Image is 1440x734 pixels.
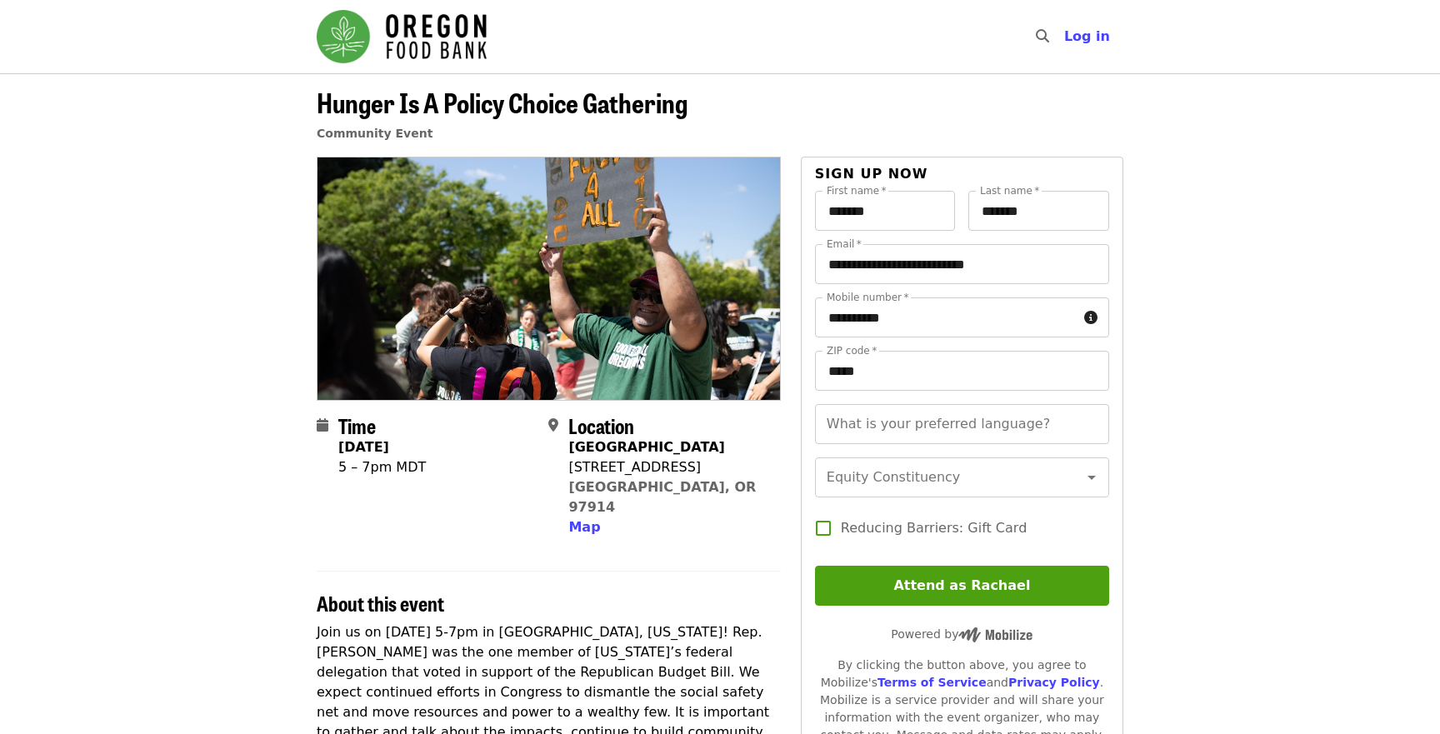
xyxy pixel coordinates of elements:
div: [STREET_ADDRESS] [568,457,767,477]
a: Terms of Service [877,676,987,689]
input: Search [1059,17,1072,57]
img: Hunger Is A Policy Choice Gathering organized by Oregon Food Bank [317,157,780,399]
input: First name [815,191,956,231]
button: Log in [1051,20,1123,53]
input: Email [815,244,1109,284]
label: ZIP code [827,346,877,356]
span: Time [338,411,376,440]
button: Map [568,517,600,537]
i: circle-info icon [1084,310,1097,326]
input: ZIP code [815,351,1109,391]
input: Last name [968,191,1109,231]
strong: [DATE] [338,439,389,455]
div: 5 – 7pm MDT [338,457,426,477]
img: Powered by Mobilize [958,627,1032,642]
a: Community Event [317,127,432,140]
button: Attend as Rachael [815,566,1109,606]
span: Sign up now [815,166,928,182]
a: [GEOGRAPHIC_DATA], OR 97914 [568,479,756,515]
label: First name [827,186,887,196]
strong: [GEOGRAPHIC_DATA] [568,439,724,455]
a: Privacy Policy [1008,676,1100,689]
i: search icon [1036,28,1049,44]
i: calendar icon [317,417,328,433]
span: Log in [1064,28,1110,44]
span: Location [568,411,634,440]
label: Email [827,239,862,249]
input: Mobile number [815,297,1077,337]
input: What is your preferred language? [815,404,1109,444]
img: Oregon Food Bank - Home [317,10,487,63]
label: Mobile number [827,292,908,302]
button: Open [1080,466,1103,489]
span: Reducing Barriers: Gift Card [841,518,1027,538]
span: Map [568,519,600,535]
span: Hunger Is A Policy Choice Gathering [317,82,687,122]
i: map-marker-alt icon [548,417,558,433]
span: Powered by [891,627,1032,641]
span: About this event [317,588,444,617]
label: Last name [980,186,1039,196]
